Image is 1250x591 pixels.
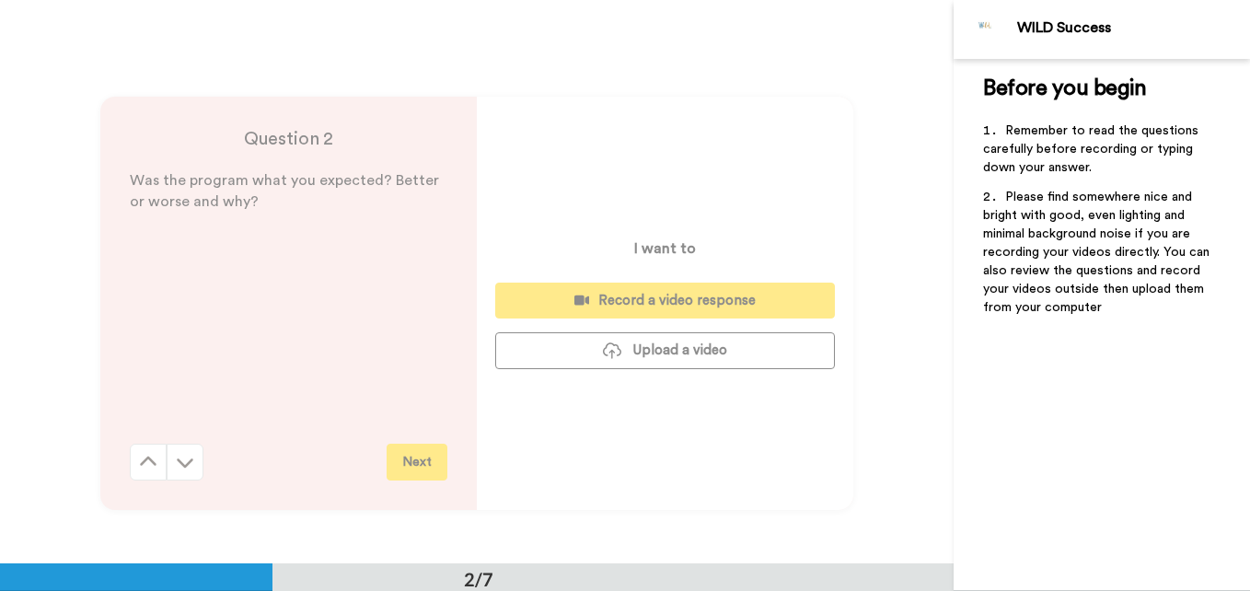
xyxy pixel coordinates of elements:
button: Next [387,444,447,481]
p: I want to [634,238,696,260]
div: Record a video response [510,291,820,310]
img: Profile Image [964,7,1008,52]
h4: Question 2 [130,126,447,152]
span: Was the program what you expected? Better or worse and why? [130,173,443,209]
span: Remember to read the questions carefully before recording or typing down your answer. [983,124,1202,174]
button: Upload a video [495,332,835,368]
button: Record a video response [495,283,835,319]
div: WILD Success [1017,19,1249,37]
span: Please find somewhere nice and bright with good, even lighting and minimal background noise if yo... [983,191,1213,314]
span: Before you begin [983,77,1146,99]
